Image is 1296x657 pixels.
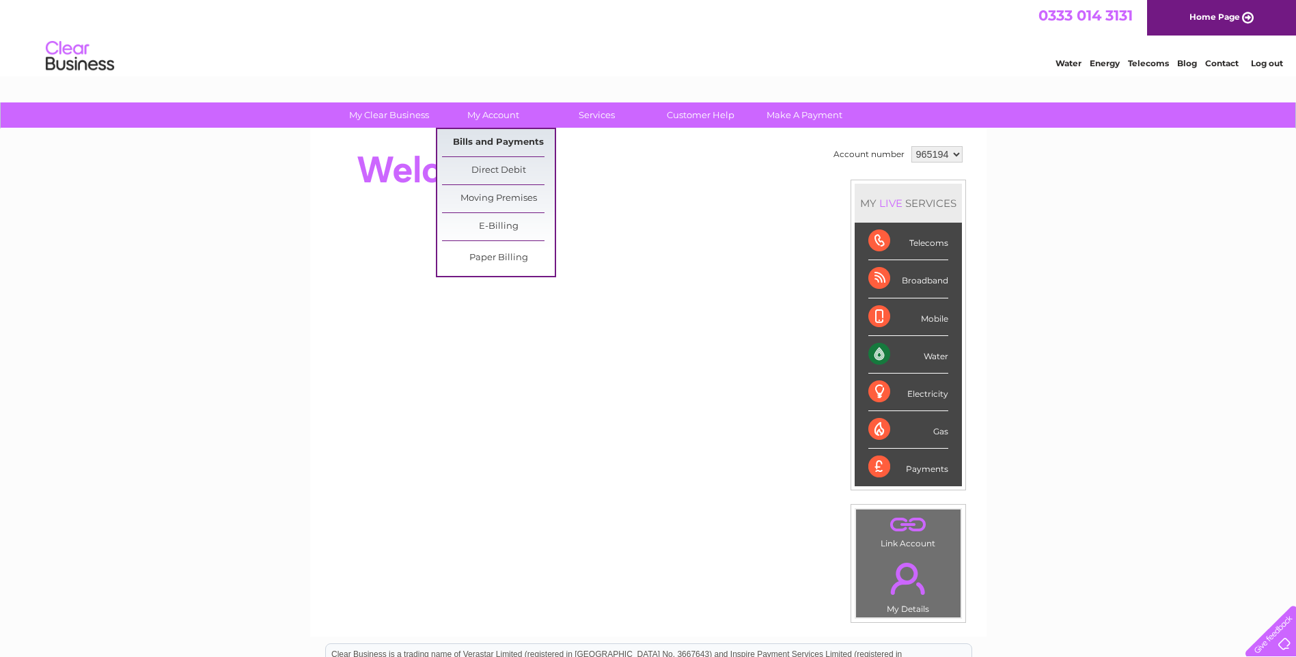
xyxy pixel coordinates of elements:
[748,102,861,128] a: Make A Payment
[1056,58,1081,68] a: Water
[868,411,948,449] div: Gas
[1205,58,1239,68] a: Contact
[45,36,115,77] img: logo.png
[1177,58,1197,68] a: Blog
[877,197,905,210] div: LIVE
[859,513,957,537] a: .
[437,102,549,128] a: My Account
[1251,58,1283,68] a: Log out
[859,555,957,602] a: .
[1038,7,1133,24] a: 0333 014 3131
[333,102,445,128] a: My Clear Business
[855,509,961,552] td: Link Account
[868,298,948,336] div: Mobile
[855,551,961,618] td: My Details
[868,374,948,411] div: Electricity
[540,102,653,128] a: Services
[868,449,948,486] div: Payments
[1128,58,1169,68] a: Telecoms
[326,8,971,66] div: Clear Business is a trading name of Verastar Limited (registered in [GEOGRAPHIC_DATA] No. 3667643...
[855,184,962,223] div: MY SERVICES
[830,143,908,166] td: Account number
[442,213,555,240] a: E-Billing
[868,260,948,298] div: Broadband
[442,157,555,184] a: Direct Debit
[1090,58,1120,68] a: Energy
[868,336,948,374] div: Water
[644,102,757,128] a: Customer Help
[868,223,948,260] div: Telecoms
[442,185,555,212] a: Moving Premises
[442,129,555,156] a: Bills and Payments
[442,244,555,272] a: Paper Billing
